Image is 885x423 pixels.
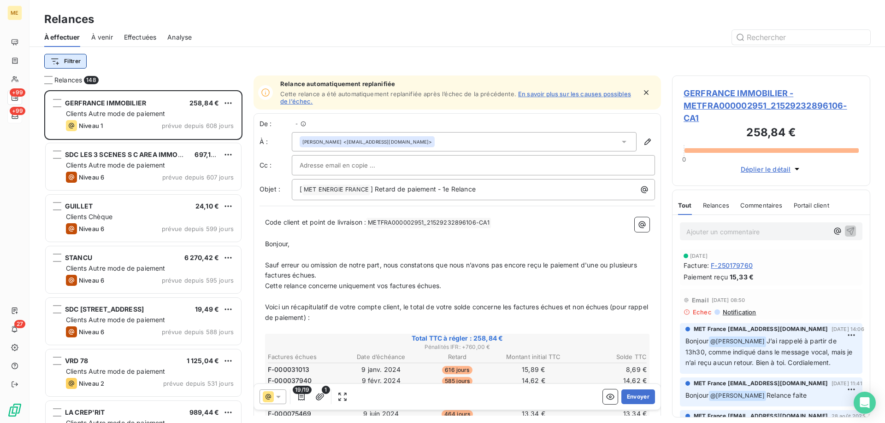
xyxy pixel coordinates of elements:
[266,334,648,343] span: Total TTC à régler : 258,84 €
[79,225,104,232] span: Niveau 6
[572,376,647,386] td: 14,62 €
[265,282,441,290] span: Cette relance concerne uniquement vos factures échues.
[722,308,756,316] span: Notification
[684,261,709,270] span: Facture :
[162,225,234,232] span: prévue depuis 599 jours
[124,33,157,42] span: Effectuées
[730,272,754,282] span: 15,33 €
[267,352,342,362] th: Factures échues
[684,87,859,124] span: GERFRANCE IMMOBILIER - METFRA000002951_21529232896106-CA1
[79,174,104,181] span: Niveau 6
[343,376,419,386] td: 9 févr. 2024
[162,328,234,336] span: prévue depuis 588 jours
[65,254,92,261] span: STANCU
[295,121,298,127] span: -
[694,379,828,388] span: MET France [EMAIL_ADDRESS][DOMAIN_NAME]
[711,261,753,270] span: F-250179760
[741,164,791,174] span: Déplier le détail
[65,357,88,365] span: VRD 78
[767,391,807,399] span: Relance faite
[832,413,881,419] span: 28 août 2025, 11:37
[442,377,472,385] span: 585 jours
[91,33,113,42] span: À venir
[690,253,708,259] span: [DATE]
[66,264,165,272] span: Clients Autre mode de paiement
[163,380,234,387] span: prévue depuis 531 jours
[685,337,855,366] span: J’ai rappelé à partir de 13h30, comme indiqué dans le message vocal, mais je n’ai reçu aucun reto...
[738,164,805,174] button: Déplier le détail
[14,320,25,328] span: 27
[268,365,310,374] span: F-000031013
[832,381,862,386] span: [DATE] 11:41
[44,11,94,28] h3: Relances
[621,389,655,404] button: Envoyer
[280,80,636,87] span: Relance automatiquement replanifiée
[740,202,783,209] span: Commentaires
[794,202,829,209] span: Portail client
[266,343,648,351] span: Pénalités IFR : + 760,00 €
[66,367,165,375] span: Clients Autre mode de paiement
[371,185,476,193] span: ] Retard de paiement - 1e Relance
[302,139,432,145] div: <[EMAIL_ADDRESS][DOMAIN_NAME]>
[10,88,25,97] span: +99
[496,376,571,386] td: 14,62 €
[184,254,219,261] span: 6 270,42 €
[280,90,631,105] a: En savoir plus sur les causes possibles de l’échec.
[65,202,93,210] span: GUILLET
[66,213,112,220] span: Clients Chèque
[54,75,82,85] span: Relances
[419,352,495,362] th: Retard
[496,352,571,362] th: Montant initial TTC
[693,308,712,316] span: Echec
[265,303,650,321] span: Voici un récapitulatif de votre compte client, le total de votre solde concerne les factures échu...
[44,90,242,423] div: grid
[265,261,639,279] span: Sauf erreur ou omission de notre part, nous constatons que nous n’avons pas encore reçu le paieme...
[79,122,103,129] span: Niveau 1
[709,391,766,401] span: @ [PERSON_NAME]
[79,380,104,387] span: Niveau 2
[260,137,292,146] label: À :
[854,392,876,414] div: Open Intercom Messenger
[187,357,219,365] span: 1 125,04 €
[322,386,330,394] span: 1
[302,139,342,145] span: [PERSON_NAME]
[442,366,472,374] span: 616 jours
[685,391,708,399] span: Bonjour
[65,305,144,313] span: SDC [STREET_ADDRESS]
[195,305,219,313] span: 19,49 €
[343,409,419,419] td: 9 juin 2024
[293,386,312,394] span: 19/19
[189,99,219,107] span: 258,84 €
[685,337,708,345] span: Bonjour
[162,122,234,129] span: prévue depuis 608 jours
[260,119,292,128] span: De :
[189,408,219,416] span: 989,44 €
[684,124,859,143] h3: 258,84 €
[343,365,419,375] td: 9 janv. 2024
[167,33,192,42] span: Analyse
[44,33,80,42] span: À effectuer
[678,202,692,209] span: Tout
[692,296,709,304] span: Email
[7,403,22,417] img: Logo LeanPay
[7,6,22,20] div: ME
[79,328,104,336] span: Niveau 6
[302,185,370,195] span: MET ENERGIE FRANCE
[268,376,312,385] span: F-000037940
[44,54,87,69] button: Filtrer
[66,110,165,117] span: Clients Autre mode de paiement
[496,409,571,419] td: 13,34 €
[65,151,198,158] span: SDC LES 3 SCENES S C AREA IMMOBILIER
[265,240,289,248] span: Bonjour,
[162,174,234,181] span: prévue depuis 607 jours
[694,325,828,333] span: MET France [EMAIL_ADDRESS][DOMAIN_NAME]
[65,408,105,416] span: LA CREP'RIT
[260,185,280,193] span: Objet :
[260,161,292,170] label: Cc :
[84,76,98,84] span: 148
[703,202,729,209] span: Relances
[195,151,221,158] span: 697,12 €
[496,365,571,375] td: 15,89 €
[712,297,745,303] span: [DATE] 08:50
[832,326,864,332] span: [DATE] 14:06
